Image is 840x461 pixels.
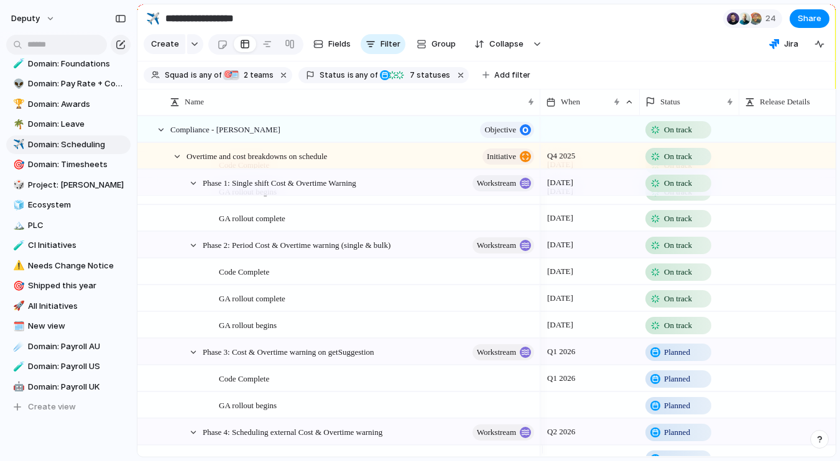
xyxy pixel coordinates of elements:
button: Create view [6,398,131,416]
button: 🏆 [11,98,24,111]
span: [DATE] [544,291,576,306]
span: any of [354,70,378,81]
div: 🤖 [13,380,22,394]
span: 24 [765,12,780,25]
span: On track [664,177,692,189]
div: 🗓️ [13,319,22,334]
button: 7 statuses [379,68,453,82]
span: [DATE] [544,317,576,332]
button: workstream [473,237,534,253]
span: On track [664,319,692,332]
a: 🎯Domain: Timesheets [6,155,131,174]
span: Planned [664,426,690,439]
span: Compliance - [PERSON_NAME] [170,122,280,136]
div: ✈️ [146,10,160,27]
a: 🎯Shipped this year [6,276,131,295]
div: 🧪 [13,57,22,71]
span: Code Complete [219,264,269,278]
span: Domain: Awards [28,98,126,111]
button: Filter [361,34,405,54]
span: Domain: Payroll UK [28,381,126,393]
div: 🎯 [223,70,233,80]
span: CI Initiatives [28,239,126,252]
span: On track [664,293,692,305]
span: Phase 3: Cost & Overtime warning on getSuggestion [203,344,374,358]
div: 🎲Project: [PERSON_NAME] [6,176,131,194]
button: isany of [188,68,224,82]
span: On track [664,266,692,278]
span: Status [320,70,345,81]
span: Phase 1: Single shift Cost & Overtime Warning [203,175,356,189]
span: Domain: Foundations [28,58,126,70]
a: 🏆Domain: Awards [6,95,131,114]
button: 🎯🗓️2 teams [223,68,276,82]
span: When [561,96,580,108]
button: Create [144,34,185,54]
a: 🧊Ecosystem [6,196,131,214]
div: 🏔️ [13,218,22,232]
button: 🚀 [11,300,24,313]
button: workstream [473,344,534,360]
span: Add filter [494,70,530,81]
span: Collapse [489,38,524,50]
span: is [348,70,354,81]
span: [DATE] [544,175,576,190]
span: deputy [11,12,40,25]
button: 🏔️ [11,219,24,232]
a: 🚀All Initiatives [6,297,131,316]
button: ⚠️ [11,260,24,272]
span: teams [240,70,274,81]
div: 🚀 [13,299,22,313]
a: ✈️Domain: Scheduling [6,135,131,154]
span: objective [484,121,516,139]
span: [DATE] [544,264,576,279]
div: ⚠️ [13,258,22,273]
span: 7 [406,70,417,80]
span: workstream [477,424,516,441]
span: Domain: Payroll US [28,360,126,373]
div: 🧊 [13,198,22,212]
span: Fields [328,38,351,50]
a: 👽Domain: Pay Rate + Compliance [6,75,131,93]
div: ✈️ [13,137,22,152]
button: 🎲 [11,179,24,191]
span: Phase 4: Scheduling external Cost & Overtime warning [203,424,382,439]
a: 🏔️PLC [6,216,131,235]
a: 🧪Domain: Payroll US [6,357,131,376]
span: Jira [784,38,798,50]
div: 🏆 [13,97,22,111]
span: Domain: Pay Rate + Compliance [28,78,126,90]
span: Create view [28,401,76,413]
span: [DATE] [544,237,576,252]
span: GA rollout begins [219,398,277,412]
span: workstream [477,175,516,192]
span: workstream [477,237,516,254]
button: objective [480,122,534,138]
div: 🧪 [13,360,22,374]
span: Q4 2025 [544,148,578,163]
div: 🧪CI Initiatives [6,236,131,255]
div: 🤖Domain: Payroll UK [6,378,131,396]
a: ⚠️Needs Change Notice [6,257,131,275]
a: 🗓️New view [6,317,131,335]
div: 🌴Domain: Leave [6,115,131,134]
div: 👽 [13,77,22,91]
span: Group [432,38,456,50]
span: Squad [165,70,188,81]
a: ☄️Domain: Payroll AU [6,337,131,356]
button: initiative [482,148,534,165]
button: Jira [764,35,803,53]
span: On track [664,212,692,225]
button: ☄️ [11,340,24,353]
span: On track [664,150,692,163]
div: 🗓️ [229,70,239,80]
button: ✈️ [143,9,163,29]
span: Q2 2026 [544,424,578,439]
button: 🗓️ [11,320,24,332]
button: isany of [345,68,381,82]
